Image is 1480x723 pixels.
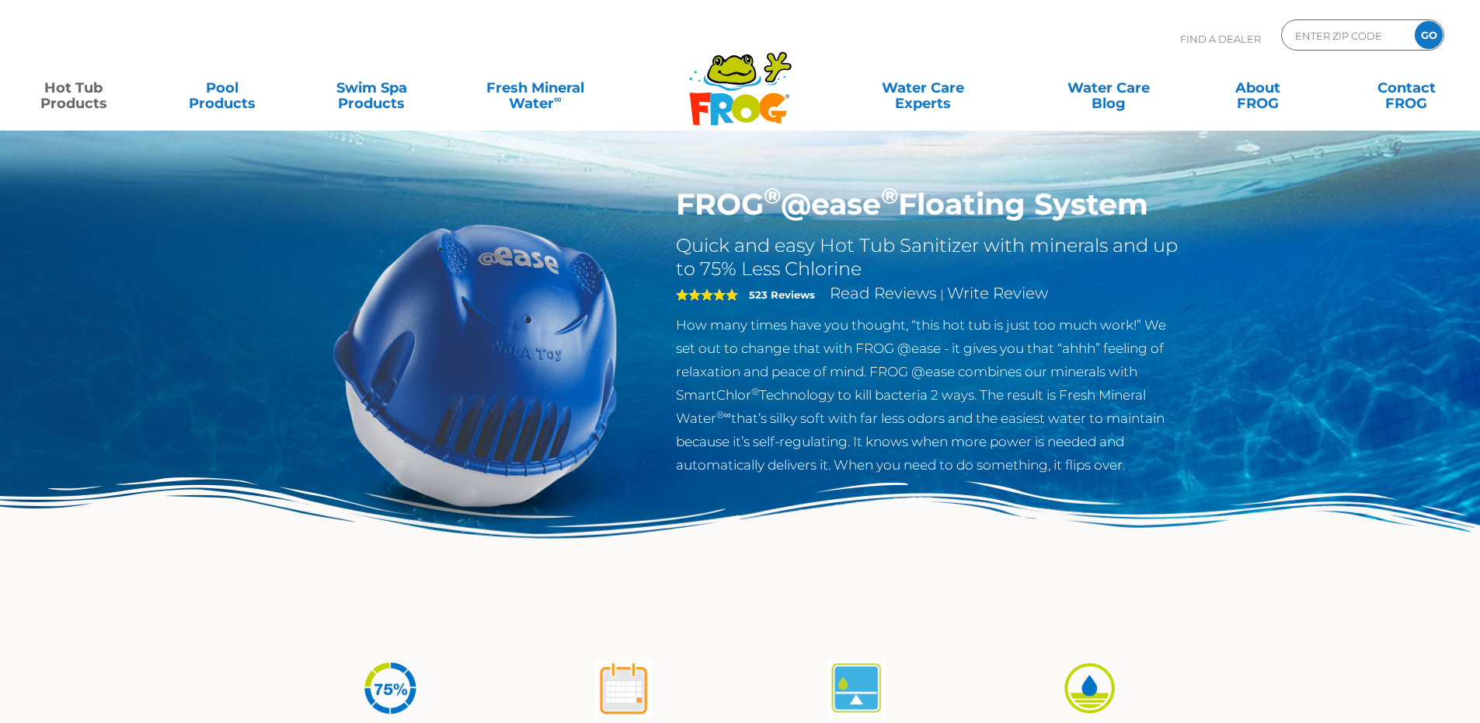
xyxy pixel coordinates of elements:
img: hot-tub-product-atease-system.png [298,187,653,543]
img: atease-icon-self-regulates [827,659,886,718]
p: Find A Dealer [1180,19,1261,58]
a: Water CareExperts [829,72,1017,103]
a: PoolProducts [165,72,280,103]
p: How many times have you thought, “this hot tub is just too much work!” We set out to change that ... [676,313,1183,477]
h2: Quick and easy Hot Tub Sanitizer with minerals and up to 75% Less Chlorine [676,234,1183,281]
strong: 523 Reviews [749,288,815,301]
img: icon-atease-easy-on [1060,659,1119,718]
sup: ® [751,386,759,397]
a: Water CareBlog [1050,72,1166,103]
img: atease-icon-shock-once [594,659,653,718]
a: Write Review [947,284,1048,302]
sup: ® [764,182,781,209]
img: icon-atease-75percent-less [361,659,420,718]
sup: ® [881,182,898,209]
a: Fresh MineralWater∞ [462,72,608,103]
sup: ®∞ [716,409,731,421]
a: ContactFROG [1349,72,1464,103]
a: Hot TubProducts [16,72,131,103]
a: Read Reviews [830,284,937,302]
span: | [940,287,944,302]
sup: ∞ [554,93,562,105]
a: AboutFROG [1200,72,1315,103]
input: GO [1415,21,1443,49]
img: Frog Products Logo [681,31,800,126]
a: Swim SpaProducts [314,72,430,103]
span: 5 [676,288,738,301]
h1: FROG @ease Floating System [676,187,1183,222]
